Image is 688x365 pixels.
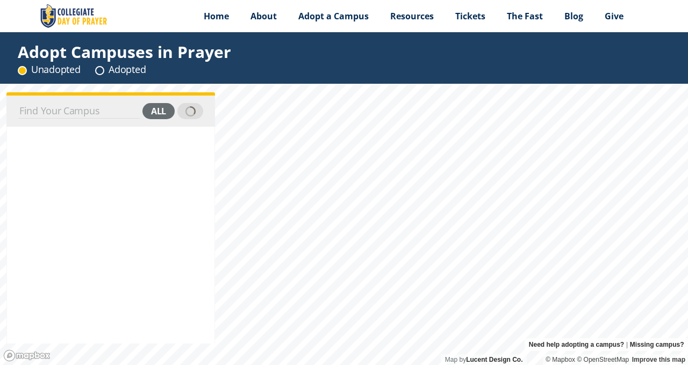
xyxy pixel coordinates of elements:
[525,338,688,351] div: |
[142,103,175,119] div: all
[455,10,485,22] span: Tickets
[630,338,684,351] a: Missing campus?
[546,356,575,363] a: Mapbox
[204,10,229,22] span: Home
[564,10,583,22] span: Blog
[632,356,685,363] a: Improve this map
[594,3,634,30] a: Give
[18,63,80,76] div: Unadopted
[605,10,623,22] span: Give
[18,104,140,119] input: Find Your Campus
[445,3,496,30] a: Tickets
[240,3,288,30] a: About
[554,3,594,30] a: Blog
[507,10,543,22] span: The Fast
[95,63,146,76] div: Adopted
[250,10,277,22] span: About
[298,10,369,22] span: Adopt a Campus
[529,338,624,351] a: Need help adopting a campus?
[3,349,51,362] a: Mapbox logo
[193,3,240,30] a: Home
[390,10,434,22] span: Resources
[466,356,522,363] a: Lucent Design Co.
[288,3,379,30] a: Adopt a Campus
[577,356,629,363] a: OpenStreetMap
[18,45,231,59] div: Adopt Campuses in Prayer
[379,3,445,30] a: Resources
[441,354,527,365] div: Map by
[496,3,554,30] a: The Fast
